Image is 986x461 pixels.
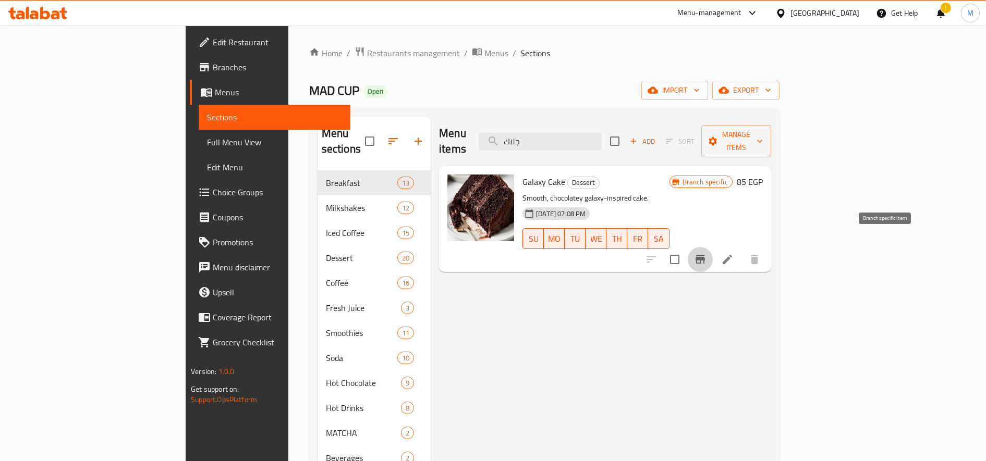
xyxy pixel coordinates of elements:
[721,84,771,97] span: export
[191,393,257,406] a: Support.OpsPlatform
[398,228,413,238] span: 15
[190,205,350,230] a: Coupons
[406,129,431,154] button: Add section
[447,175,514,241] img: Galaxy Cake
[318,195,431,220] div: Milkshakes12
[213,61,342,73] span: Branches
[398,253,413,263] span: 20
[215,86,342,98] span: Menus
[648,228,669,249] button: SA
[213,261,342,273] span: Menu disclaimer
[218,365,235,378] span: 1.0.0
[199,155,350,180] a: Edit Menu
[326,352,397,364] span: Soda
[627,228,648,249] button: FR
[626,133,659,149] button: Add
[207,111,342,123] span: Sections
[326,327,397,339] div: Smoothies
[398,353,413,363] span: 10
[401,427,414,439] div: items
[326,202,397,214] span: Milkshakes
[401,302,414,314] div: items
[213,236,342,248] span: Promotions
[604,130,626,152] span: Select section
[710,128,763,154] span: Manage items
[318,345,431,370] div: Soda10
[213,286,342,298] span: Upsell
[678,177,732,187] span: Branch specific
[401,378,413,388] span: 9
[190,305,350,330] a: Coverage Report
[641,81,708,100] button: import
[190,30,350,55] a: Edit Restaurant
[190,80,350,105] a: Menus
[522,192,669,205] p: Smooth, chocolatey galaxy-inspired cake.
[318,295,431,320] div: Fresh Juice3
[318,245,431,270] div: Dessert20
[326,227,397,239] span: Iced Coffee
[363,87,387,96] span: Open
[326,427,401,439] span: MATCHA
[363,85,387,98] div: Open
[213,36,342,48] span: Edit Restaurant
[967,7,973,19] span: M
[611,231,623,246] span: TH
[397,352,414,364] div: items
[790,7,859,19] div: [GEOGRAPHIC_DATA]
[401,428,413,438] span: 2
[318,170,431,195] div: Breakfast13
[565,228,586,249] button: TU
[398,278,413,288] span: 16
[439,126,466,157] h2: Menu items
[586,228,606,249] button: WE
[326,302,401,314] span: Fresh Juice
[199,130,350,155] a: Full Menu View
[631,231,644,246] span: FR
[532,209,590,219] span: [DATE] 07:08 PM
[464,47,468,59] li: /
[355,46,460,60] a: Restaurants management
[701,125,771,157] button: Manage items
[737,175,763,189] h6: 85 EGP
[190,55,350,80] a: Branches
[326,252,397,264] span: Dessert
[326,377,401,389] div: Hot Chocolate
[513,47,516,59] li: /
[522,174,565,190] span: Galaxy Cake
[359,130,381,152] span: Select all sections
[398,178,413,188] span: 13
[590,231,602,246] span: WE
[398,203,413,213] span: 12
[190,180,350,205] a: Choice Groups
[309,46,780,60] nav: breadcrumb
[381,129,406,154] span: Sort sections
[326,277,397,289] span: Coffee
[191,382,239,396] span: Get support on:
[318,370,431,395] div: Hot Chocolate9
[318,270,431,295] div: Coffee16
[520,47,550,59] span: Sections
[401,402,414,414] div: items
[318,320,431,345] div: Smoothies11
[326,402,401,414] span: Hot Drinks
[522,228,544,249] button: SU
[190,280,350,305] a: Upsell
[652,231,665,246] span: SA
[527,231,540,246] span: SU
[190,230,350,255] a: Promotions
[326,177,397,189] span: Breakfast
[190,255,350,280] a: Menu disclaimer
[318,220,431,245] div: Iced Coffee15
[318,395,431,420] div: Hot Drinks8
[628,135,656,147] span: Add
[207,161,342,173] span: Edit Menu
[398,328,413,338] span: 11
[484,47,508,59] span: Menus
[397,277,414,289] div: items
[213,211,342,223] span: Coupons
